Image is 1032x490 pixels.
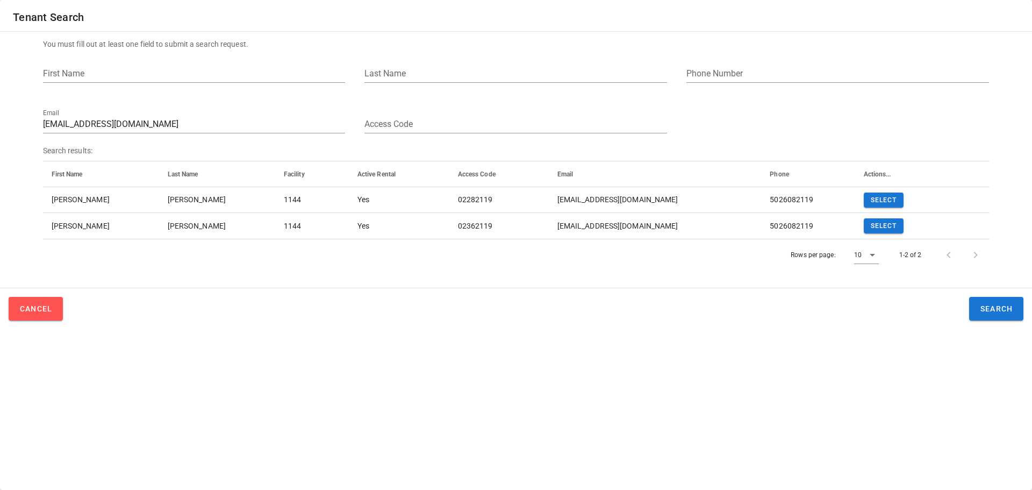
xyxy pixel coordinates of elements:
[458,171,496,178] span: Access Code
[870,222,897,230] span: Select
[855,161,990,187] th: Actions...
[864,193,904,208] button: Select
[275,161,349,187] th: Facility: Not sorted. Activate to sort ascending.
[159,187,275,213] td: [PERSON_NAME]
[449,187,549,213] td: 02282119
[52,171,83,178] span: First Name
[761,187,855,213] td: 5026082119
[349,161,449,187] th: Active Rental: Not sorted. Activate to sort ascending.
[449,213,549,239] td: 02362119
[168,171,198,178] span: Last Name
[549,187,762,213] td: [EMAIL_ADDRESS][DOMAIN_NAME]
[870,196,897,204] span: Select
[864,218,904,233] button: Select
[791,239,878,271] div: Rows per page:
[43,187,159,213] td: [PERSON_NAME]
[761,161,855,187] th: Phone: Not sorted. Activate to sort ascending.
[19,304,53,313] span: Cancel
[275,213,349,239] td: 1144
[864,171,891,178] span: Actions...
[770,171,789,178] span: Phone
[449,161,549,187] th: Access Code: Not sorted. Activate to sort ascending.
[854,246,879,264] div: 10Rows per page:
[159,161,275,187] th: Last Name: Not sorted. Activate to sort ascending.
[43,145,990,157] span: Search results:
[275,187,349,213] td: 1144
[854,250,862,260] div: 10
[43,213,159,239] td: [PERSON_NAME]
[357,171,396,178] span: Active Rental
[899,250,922,260] div: 1-2 of 2
[43,109,59,117] label: Email
[549,213,762,239] td: [EMAIL_ADDRESS][DOMAIN_NAME]
[349,187,449,213] td: Yes
[159,213,275,239] td: [PERSON_NAME]
[557,171,574,178] span: Email
[349,213,449,239] td: Yes
[284,171,305,178] span: Facility
[549,161,762,187] th: Email: Not sorted. Activate to sort ascending.
[969,297,1023,321] button: Search
[43,161,159,187] th: First Name: Not sorted. Activate to sort ascending.
[43,38,990,50] div: You must fill out at least one field to submit a search request.
[980,304,1013,313] span: Search
[761,213,855,239] td: 5026082119
[9,297,63,321] button: Cancel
